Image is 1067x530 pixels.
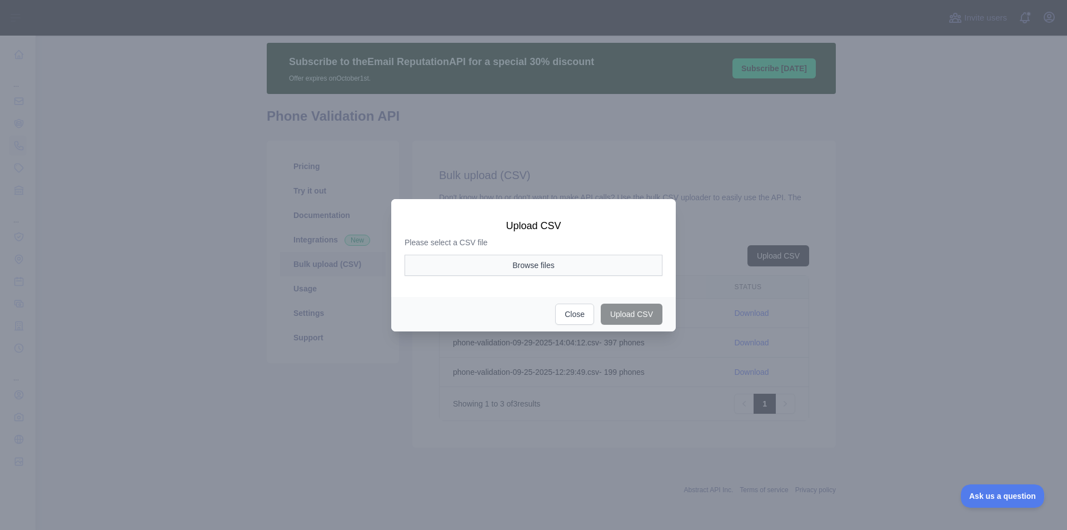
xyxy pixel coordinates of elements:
h3: Upload CSV [405,219,662,232]
button: Browse files [405,255,662,276]
button: Close [555,304,594,325]
button: Upload CSV [601,304,662,325]
iframe: Toggle Customer Support [961,484,1045,508]
p: Please select a CSV file [405,237,662,248]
